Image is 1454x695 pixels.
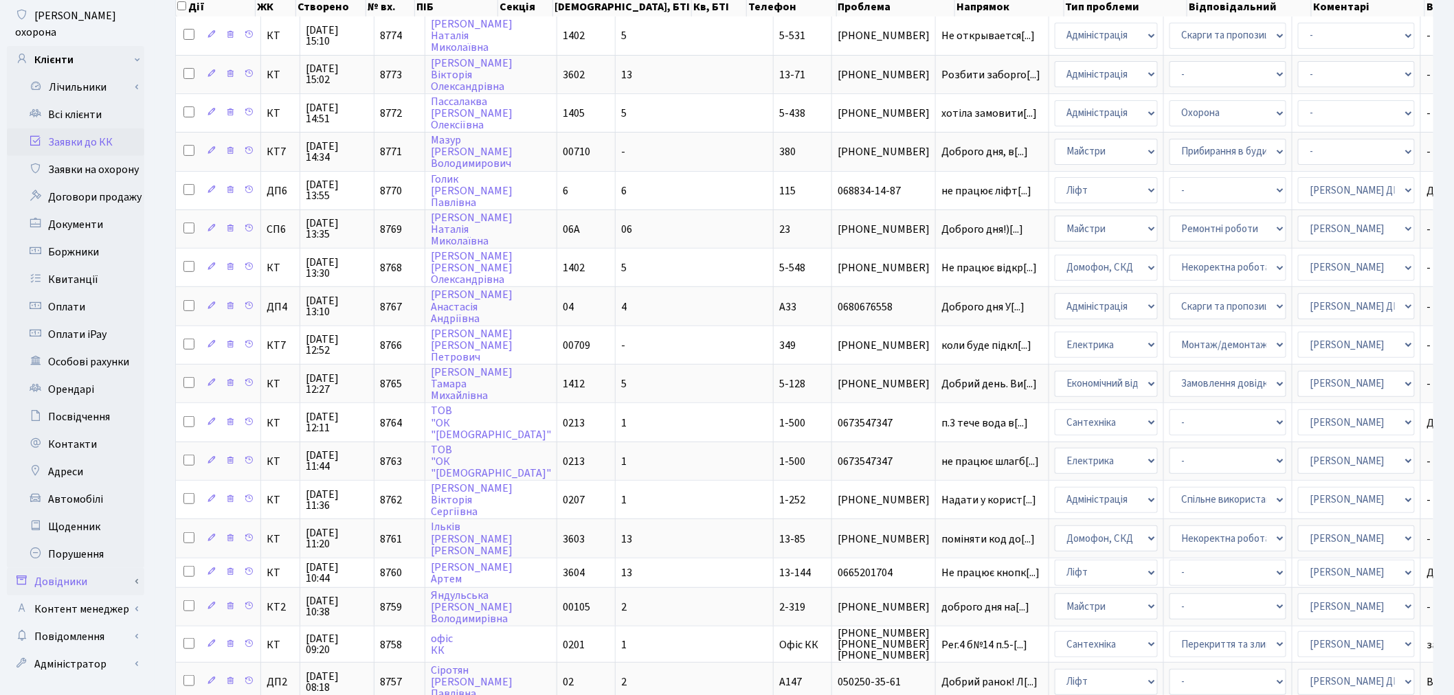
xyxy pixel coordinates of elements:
span: [PHONE_NUMBER] [838,340,930,351]
a: Заявки на охорону [7,156,144,183]
span: [DATE] 15:10 [306,25,368,47]
span: 380 [779,144,796,159]
span: 8764 [380,415,402,431]
span: 02 [563,674,574,690]
span: 2 [621,674,627,690]
a: Щоденник [7,513,144,540]
span: КТ [267,534,294,545]
span: 00105 [563,600,590,615]
span: 1402 [563,260,585,275]
span: 0665201704 [838,567,930,578]
span: не працює ліфт[...] [941,183,1031,198]
span: 1412 [563,376,585,391]
span: 0680676558 [838,301,930,312]
span: 00709 [563,338,590,353]
span: [PHONE_NUMBER] [838,30,930,41]
span: 4 [621,299,627,315]
a: Мазур[PERSON_NAME]Володимирович [431,133,513,171]
span: 00710 [563,144,590,159]
span: 349 [779,338,796,353]
a: Посвідчення [7,403,144,431]
span: 5 [621,106,627,121]
span: не працює шлагб[...] [941,454,1039,469]
a: Заявки до КК [7,128,144,156]
span: 06А [563,222,580,237]
span: 5-438 [779,106,805,121]
span: А33 [779,299,796,315]
a: [PERSON_NAME]ТамараМихайлівна [431,365,513,403]
span: ДП6 [267,185,294,196]
span: [DATE] 12:11 [306,411,368,433]
span: 13-85 [779,532,805,547]
span: [PHONE_NUMBER] [838,534,930,545]
span: КТ [267,494,294,505]
span: 8770 [380,183,402,198]
span: [DATE] 10:38 [306,595,368,617]
span: 8763 [380,454,402,469]
span: 6 [563,183,568,198]
span: 1-500 [779,415,805,431]
span: 0673547347 [838,456,930,467]
span: [DATE] 14:51 [306,102,368,124]
a: Документи [7,211,144,238]
span: 8759 [380,600,402,615]
span: 1 [621,415,627,431]
a: Адміністратор [7,650,144,678]
span: поміняти код до[...] [941,532,1035,547]
a: Оплати iPay [7,321,144,348]
span: [PHONE_NUMBER] [838,602,930,613]
span: 23 [779,222,790,237]
span: 068834-14-87 [838,185,930,196]
span: 1-500 [779,454,805,469]
a: Договори продажу [7,183,144,211]
span: 8766 [380,338,402,353]
a: Особові рахунки [7,348,144,376]
span: ДП4 [267,301,294,312]
span: 115 [779,183,796,198]
span: [DATE] 08:18 [306,671,368,693]
span: 5 [621,28,627,43]
span: Доброго дня У[...] [941,299,1025,315]
span: [DATE] 12:27 [306,373,368,395]
span: [PHONE_NUMBER] [838,146,930,157]
span: 2 [621,600,627,615]
a: Контакти [7,431,144,458]
span: [PHONE_NUMBER] [838,262,930,273]
span: [DATE] 13:10 [306,295,368,317]
span: [DATE] 09:20 [306,633,368,655]
span: [DATE] 11:36 [306,489,368,511]
span: 3602 [563,67,585,82]
span: А147 [779,674,802,690]
span: 1-252 [779,492,805,508]
span: Доброго дня, в[...] [941,144,1028,159]
span: КТ7 [267,146,294,157]
span: 6 [621,183,627,198]
span: 8762 [380,492,402,508]
span: [DATE] 13:30 [306,257,368,279]
a: [PERSON_NAME]ВікторіяСергіївна [431,481,513,519]
a: Всі клієнти [7,101,144,128]
a: Контент менеджер [7,595,144,623]
span: [PHONE_NUMBER] [838,108,930,119]
a: Довідники [7,568,144,595]
a: ТОВ"ОК"[DEMOGRAPHIC_DATA]" [431,442,551,481]
span: 050250-35-61 [838,676,930,687]
span: 1 [621,454,627,469]
span: 1 [621,492,627,508]
span: [PHONE_NUMBER] [838,494,930,505]
a: офісКК [431,631,453,658]
a: [PERSON_NAME]НаталіяМиколаївна [431,16,513,55]
span: коли буде підкл[...] [941,338,1031,353]
span: КТ [267,262,294,273]
span: [PHONE_NUMBER] [838,224,930,235]
span: 13-71 [779,67,805,82]
span: [PHONE_NUMBER] [838,69,930,80]
span: 8757 [380,674,402,690]
span: 3603 [563,532,585,547]
span: [DATE] 13:55 [306,179,368,201]
a: Лічильники [16,73,144,101]
a: [PERSON_NAME]НаталіяМиколаївна [431,210,513,249]
a: [PERSON_NAME]Артем [431,560,513,586]
span: Добрий ранок! Л[...] [941,674,1038,690]
span: хотіла замовити[...] [941,106,1037,121]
